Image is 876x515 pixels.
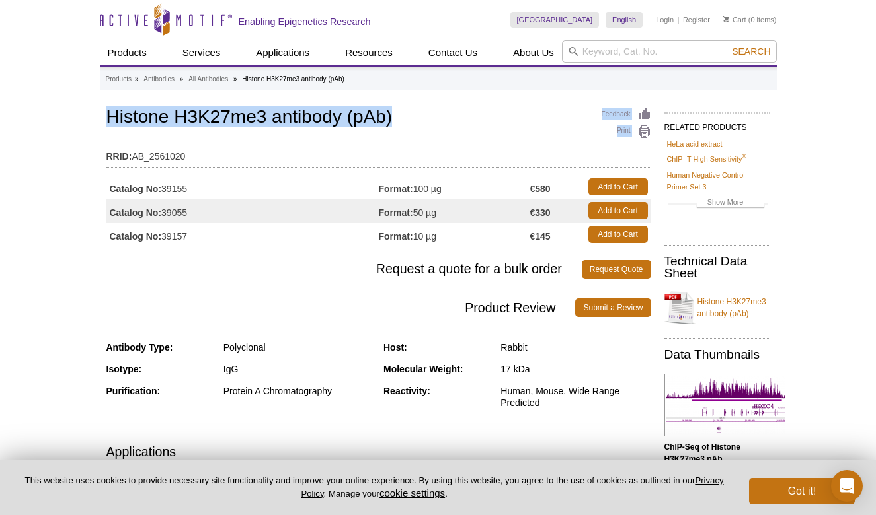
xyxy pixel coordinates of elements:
button: cookie settings [379,487,445,498]
b: ChIP-Seq of Histone H3K27me3 pAb. [664,442,740,463]
strong: RRID: [106,151,132,162]
h3: Applications [106,442,651,462]
strong: Format: [379,183,413,195]
a: Resources [337,40,401,65]
td: 10 µg [379,223,530,246]
a: Histone H3K27me3 antibody (pAb) [664,288,770,327]
span: Request a quote for a bulk order [106,260,582,279]
strong: Isotype: [106,364,142,374]
button: Got it! [749,478,855,504]
a: English [606,12,643,28]
a: Services [175,40,229,65]
li: Histone H3K27me3 antibody (pAb) [242,75,344,83]
a: HeLa acid extract [667,138,723,150]
strong: Format: [379,207,413,219]
strong: Catalog No: [110,183,162,195]
td: 39155 [106,175,379,199]
li: (0 items) [723,12,777,28]
a: Request Quote [582,260,651,279]
a: [GEOGRAPHIC_DATA] [510,12,600,28]
strong: Catalog No: [110,207,162,219]
sup: ® [742,154,746,160]
div: Polyclonal [223,341,374,353]
h2: Enabling Epigenetics Research [239,16,371,28]
a: Login [656,15,674,24]
a: Add to Cart [588,226,648,243]
strong: Format: [379,230,413,242]
img: Histone H3K27me3 antibody (pAb) tested by ChIP-Seq. [664,374,787,436]
a: Show More [667,196,768,211]
a: Add to Cart [588,178,648,195]
a: Products [106,73,132,85]
strong: €145 [530,230,550,242]
strong: Catalog No: [110,230,162,242]
div: Open Intercom Messenger [831,470,863,502]
button: Search [728,46,774,57]
img: Your Cart [723,16,729,22]
a: About Us [505,40,562,65]
strong: Molecular Weight: [383,364,463,374]
strong: €330 [530,207,550,219]
h2: Technical Data Sheet [664,256,770,279]
a: Submit a Review [575,298,651,317]
a: Register [683,15,710,24]
td: 39157 [106,223,379,246]
p: (Click image to enlarge and see details.) [664,441,770,489]
div: Rabbit [500,341,651,353]
p: This website uses cookies to provide necessary site functionality and improve your online experie... [21,475,727,500]
td: 50 µg [379,199,530,223]
td: AB_2561020 [106,143,651,164]
li: | [678,12,680,28]
strong: Host: [383,342,407,353]
div: IgG [223,363,374,375]
li: » [180,75,184,83]
a: Print [602,125,651,139]
a: Add to Cart [588,202,648,219]
a: Contact Us [420,40,485,65]
h2: RELATED PRODUCTS [664,112,770,136]
div: 17 kDa [500,363,651,375]
td: 100 µg [379,175,530,199]
strong: €580 [530,183,550,195]
a: Products [100,40,155,65]
h1: Histone H3K27me3 antibody (pAb) [106,107,651,129]
a: Cart [723,15,746,24]
li: » [135,75,139,83]
a: ChIP-IT High Sensitivity® [667,153,746,165]
a: Feedback [602,107,651,121]
span: Product Review [106,298,576,317]
span: Search [732,46,770,57]
div: Protein A Chromatography [223,385,374,397]
strong: Antibody Type: [106,342,173,353]
strong: Purification: [106,386,161,396]
h2: Data Thumbnails [664,349,770,360]
a: All Antibodies [188,73,228,85]
a: Applications [248,40,317,65]
td: 39055 [106,199,379,223]
li: » [233,75,237,83]
a: Antibodies [143,73,175,85]
a: Privacy Policy [301,475,723,498]
a: Human Negative Control Primer Set 3 [667,169,768,193]
strong: Reactivity: [383,386,430,396]
div: Human, Mouse, Wide Range Predicted [500,385,651,409]
input: Keyword, Cat. No. [562,40,777,63]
